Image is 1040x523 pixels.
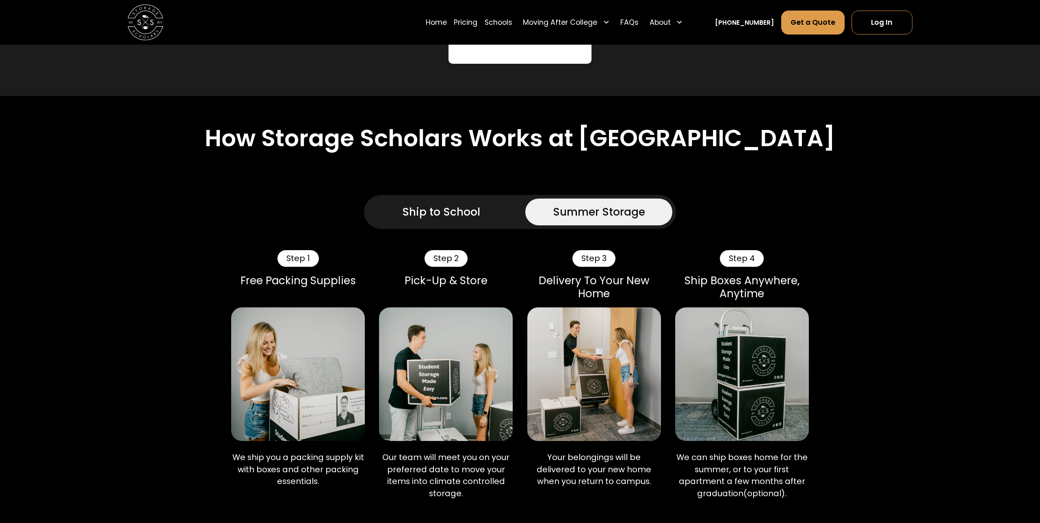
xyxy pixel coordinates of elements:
a: Schools [485,10,512,35]
div: Pick-Up & Store [379,274,513,287]
a: home [128,4,163,40]
div: About [650,17,671,28]
a: Get a Quote [781,10,845,34]
a: Log In [851,10,912,34]
div: Moving After College [523,17,597,28]
p: We can ship boxes home for the summer, or to your first apartment a few months after graduation(o... [675,452,809,500]
div: Delivery To Your New Home [527,274,661,300]
img: Storage Scholars delivery. [527,307,661,441]
p: Our team will meet you on your preferred date to move your items into climate controlled storage. [379,452,513,500]
div: Summer Storage [553,204,645,220]
img: Storage Scholars pick up. [379,307,513,441]
a: FAQs [620,10,639,35]
h2: How Storage Scholars Works at [205,124,573,152]
p: Your belongings will be delivered to your new home when you return to campus. [527,452,661,488]
div: Step 1 [277,250,319,267]
div: About [646,10,687,35]
div: Step 4 [720,250,764,267]
h2: [GEOGRAPHIC_DATA] [578,124,835,152]
div: Ship Boxes Anywhere, Anytime [675,274,809,300]
div: Moving After College [520,10,613,35]
a: Home [426,10,447,35]
img: Storage Scholars main logo [128,4,163,40]
div: Free Packing Supplies [231,274,365,287]
a: [PHONE_NUMBER] [715,17,774,27]
a: Pricing [454,10,477,35]
div: Step 3 [572,250,615,267]
img: Packing a Storage Scholars box. [231,307,365,441]
div: Ship to School [402,204,480,220]
p: We ship you a packing supply kit with boxes and other packing essentials. [231,452,365,488]
div: Step 2 [425,250,468,267]
img: Shipping Storage Scholars boxes. [675,307,809,441]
